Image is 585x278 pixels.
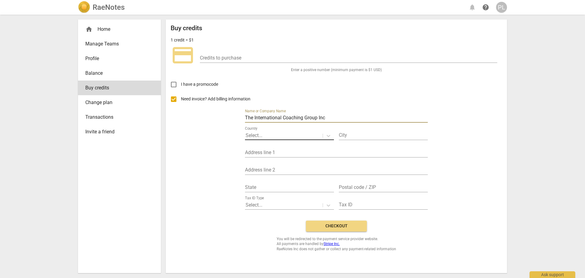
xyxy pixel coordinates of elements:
a: Profile [78,51,161,66]
a: Change plan [78,95,161,110]
a: LogoRaeNotes [78,1,125,13]
span: You will be redirected to the payment service provider website. All payments are handled by RaeNo... [277,236,396,252]
span: Profile [85,55,149,62]
a: Balance [78,66,161,81]
div: Ask support [530,271,575,278]
label: Name or Company Name [245,109,286,113]
span: credit_card [171,43,195,67]
p: Select... [246,132,262,139]
h2: Buy credits [171,24,202,32]
h2: RaeNotes [93,3,125,12]
button: PL [496,2,507,13]
span: Balance [85,70,149,77]
span: Buy credits [85,84,149,92]
span: Checkout [311,223,362,229]
span: Manage Teams [85,40,149,48]
a: Buy credits [78,81,161,95]
span: Invite a friend [85,128,149,135]
button: Checkout [306,221,367,232]
a: Stripe Inc. [324,242,340,246]
p: Select... [246,201,262,208]
img: Logo [78,1,90,13]
span: I have a promocode [181,81,218,88]
span: home [85,26,93,33]
a: Invite a friend [78,125,161,139]
a: Transactions [78,110,161,125]
span: Need invoice? Add billing information [181,96,251,102]
label: Country [245,127,257,130]
span: Change plan [85,99,149,106]
span: Transactions [85,114,149,121]
div: Home [78,22,161,37]
p: 1 credit = $1 [171,37,194,43]
label: Tax ID Type [245,196,264,200]
a: Manage Teams [78,37,161,51]
div: Home [85,26,149,33]
a: Help [480,2,491,13]
span: Enter a positive number (minimum payment is $1 USD) [291,67,382,73]
span: help [482,4,489,11]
